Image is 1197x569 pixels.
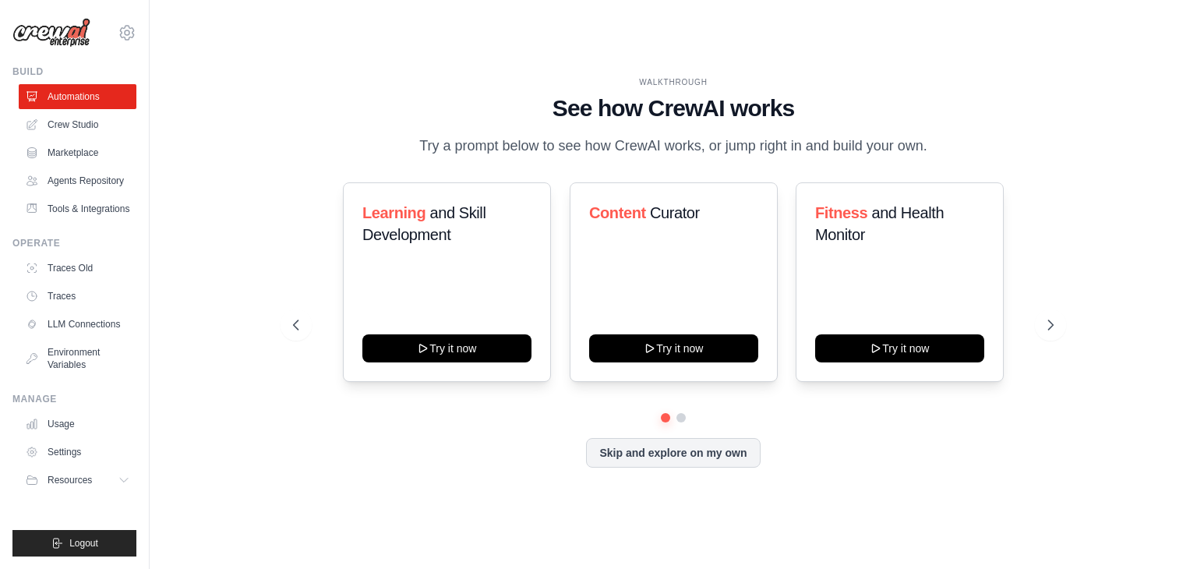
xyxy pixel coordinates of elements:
span: Learning [362,204,425,221]
a: Traces [19,284,136,309]
span: Resources [48,474,92,486]
span: Fitness [815,204,867,221]
span: Logout [69,537,98,550]
img: Logo [12,18,90,48]
button: Try it now [589,334,758,362]
h1: See how CrewAI works [293,94,1054,122]
button: Try it now [362,334,531,362]
button: Skip and explore on my own [586,438,760,468]
a: Tools & Integrations [19,196,136,221]
span: Content [589,204,646,221]
a: Usage [19,412,136,436]
p: Try a prompt below to see how CrewAI works, or jump right in and build your own. [411,135,935,157]
a: Agents Repository [19,168,136,193]
div: WALKTHROUGH [293,76,1054,88]
a: LLM Connections [19,312,136,337]
a: Traces Old [19,256,136,281]
span: and Health Monitor [815,204,944,243]
div: Manage [12,393,136,405]
span: Curator [650,204,700,221]
a: Environment Variables [19,340,136,377]
div: Build [12,65,136,78]
a: Settings [19,440,136,465]
a: Crew Studio [19,112,136,137]
button: Try it now [815,334,984,362]
button: Resources [19,468,136,493]
a: Marketplace [19,140,136,165]
button: Logout [12,530,136,557]
div: Operate [12,237,136,249]
a: Automations [19,84,136,109]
